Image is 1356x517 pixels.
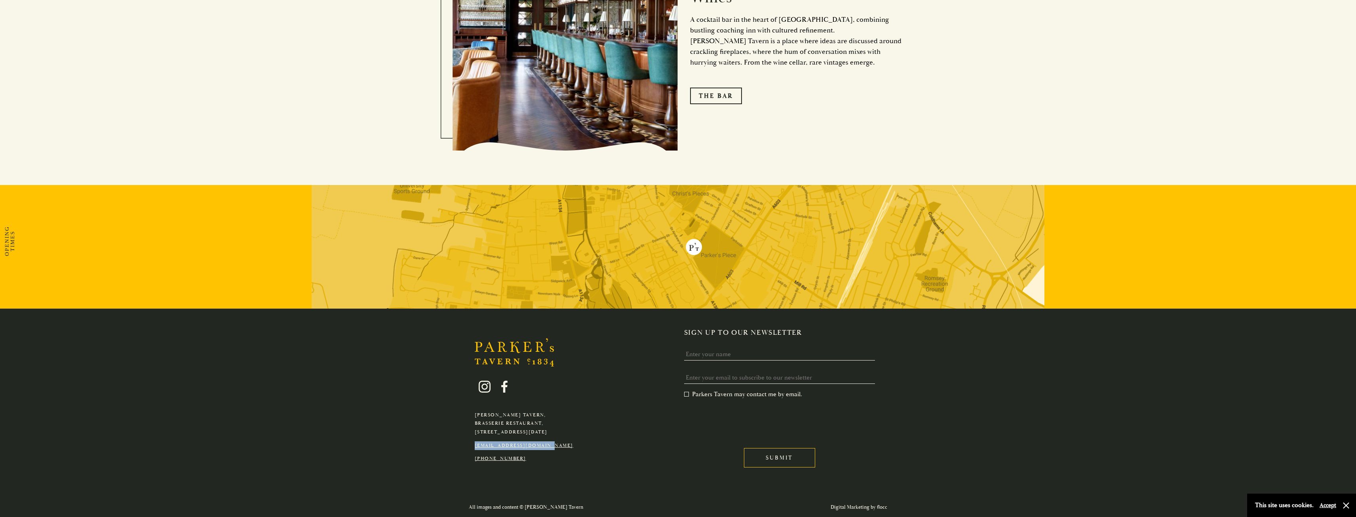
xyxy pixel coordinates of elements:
img: map [312,185,1044,309]
p: [PERSON_NAME] Tavern, Brasserie Restaurant, [STREET_ADDRESS][DATE] [475,411,573,437]
p: A cocktail bar in the heart of [GEOGRAPHIC_DATA], combining bustling coaching inn with cultured r... [690,14,904,68]
input: Enter your email to subscribe to our newsletter [684,372,875,384]
a: [EMAIL_ADDRESS][DOMAIN_NAME] [475,443,573,448]
p: All images and content © [PERSON_NAME] Tavern [469,503,583,512]
input: Submit [744,448,815,467]
a: Digital Marketing by flocc [831,504,887,510]
h2: Sign up to our newsletter [684,328,882,337]
label: Parkers Tavern may contact me by email. [684,390,802,398]
button: Close and accept [1342,502,1350,509]
input: Enter your name [684,348,875,361]
a: [PHONE_NUMBER] [475,456,526,462]
a: The Bar [690,88,742,104]
p: This site uses cookies. [1255,500,1314,511]
iframe: reCAPTCHA [684,404,804,435]
button: Accept [1320,502,1336,509]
